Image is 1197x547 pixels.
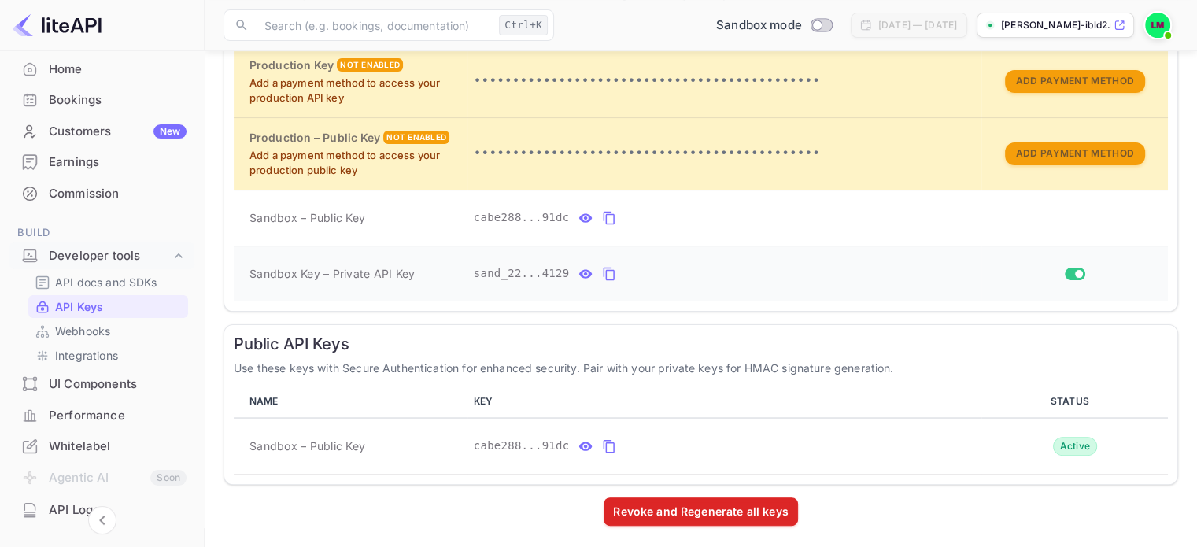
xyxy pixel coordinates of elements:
a: UI Components [9,369,194,398]
a: Webhooks [35,323,182,339]
a: Integrations [35,347,182,364]
a: API Logs [9,495,194,524]
div: Commission [49,185,187,203]
div: API Logs [9,495,194,526]
a: CustomersNew [9,116,194,146]
div: Customers [49,123,187,141]
div: UI Components [9,369,194,400]
span: Sandbox – Public Key [249,209,365,226]
p: Add a payment method to access your production public key [249,148,461,179]
span: cabe288...91dc [474,438,570,454]
img: Lucas Moore [1145,13,1170,38]
div: Performance [49,407,187,425]
a: Home [9,54,194,83]
input: Search (e.g. bookings, documentation) [255,9,493,41]
p: ••••••••••••••••••••••••••••••••••••••••••••• [474,144,975,163]
div: Switch to Production mode [710,17,838,35]
a: Add Payment Method [1005,146,1145,159]
div: Developer tools [49,247,171,265]
div: API Keys [28,295,188,318]
div: Whitelabel [49,438,187,456]
img: LiteAPI logo [13,13,102,38]
p: API Keys [55,298,103,315]
div: Ctrl+K [499,15,548,35]
span: sand_22...4129 [474,265,570,282]
div: Home [49,61,187,79]
div: UI Components [49,375,187,394]
a: API Keys [35,298,182,315]
a: Bookings [9,85,194,114]
div: Not enabled [337,58,403,72]
div: Whitelabel [9,431,194,462]
div: Not enabled [383,131,449,144]
th: STATUS [981,386,1168,418]
h6: Production – Public Key [249,129,380,146]
span: Build [9,224,194,242]
td: Sandbox Key – Private API Key [234,246,467,301]
div: Performance [9,401,194,431]
div: Revoke and Regenerate all keys [612,502,789,520]
div: Active [1053,437,1098,456]
a: Add Payment Method [1005,73,1145,87]
a: Commission [9,179,194,208]
th: KEY [467,386,981,418]
div: API docs and SDKs [28,271,188,294]
a: Whitelabel [9,431,194,460]
div: Bookings [49,91,187,109]
button: Add Payment Method [1005,142,1145,165]
p: Use these keys with Secure Authentication for enhanced security. Pair with your private keys for ... [234,360,1168,376]
div: API Logs [49,501,187,519]
div: Earnings [9,147,194,178]
div: Commission [9,179,194,209]
a: Earnings [9,147,194,176]
p: [PERSON_NAME]-ibld2.nuit... [1001,18,1110,32]
p: Webhooks [55,323,110,339]
div: Bookings [9,85,194,116]
div: Home [9,54,194,85]
table: private api keys table [234,13,1168,301]
a: Performance [9,401,194,430]
p: ••••••••••••••••••••••••••••••••••••••••••••• [474,72,975,91]
button: Add Payment Method [1005,70,1145,93]
h6: Production Key [249,57,334,74]
button: Collapse navigation [88,506,116,534]
span: Sandbox – Public Key [249,438,365,454]
div: [DATE] — [DATE] [878,18,957,32]
a: API docs and SDKs [35,274,182,290]
span: cabe288...91dc [474,209,570,226]
div: Earnings [49,153,187,172]
p: Add a payment method to access your production API key [249,76,461,106]
p: Integrations [55,347,118,364]
h6: Public API Keys [234,334,1168,353]
p: API docs and SDKs [55,274,157,290]
div: Developer tools [9,242,194,270]
div: Webhooks [28,320,188,342]
div: Integrations [28,344,188,367]
table: public api keys table [234,386,1168,475]
div: New [153,124,187,139]
th: NAME [234,386,467,418]
span: Sandbox mode [716,17,802,35]
div: CustomersNew [9,116,194,147]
